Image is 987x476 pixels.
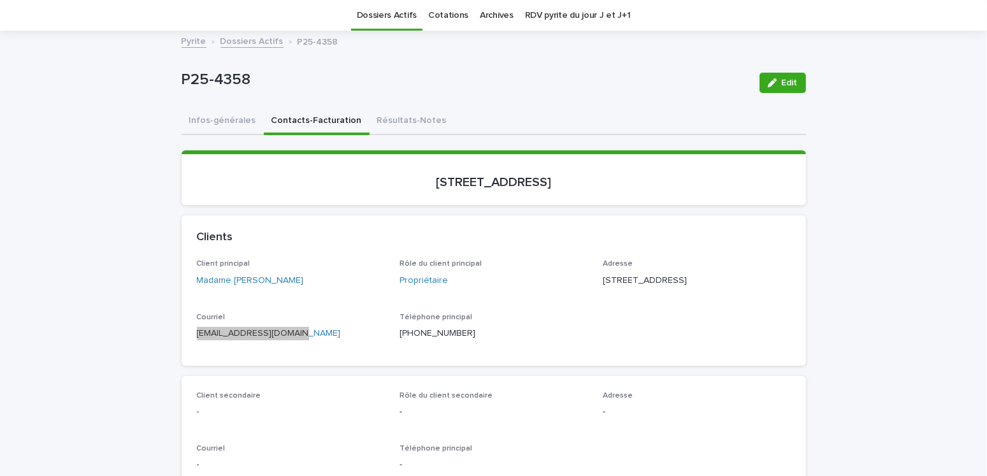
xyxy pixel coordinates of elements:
p: - [197,458,385,472]
span: Client secondaire [197,392,261,400]
span: Rôle du client secondaire [400,392,493,400]
a: Cotations [428,1,468,31]
p: - [400,405,587,419]
a: Archives [480,1,514,31]
p: P25-4358 [298,34,338,48]
a: Madame [PERSON_NAME] [197,274,304,287]
a: Propriétaire [400,274,448,287]
span: Téléphone principal [400,314,472,321]
p: - [400,458,587,472]
span: Rôle du client principal [400,260,482,268]
p: [PHONE_NUMBER] [400,327,587,340]
p: [STREET_ADDRESS] [197,175,791,190]
span: Client principal [197,260,250,268]
span: Edit [782,78,798,87]
span: Courriel [197,445,226,452]
a: [EMAIL_ADDRESS][DOMAIN_NAME] [197,329,341,338]
span: Courriel [197,314,226,321]
button: Edit [760,73,806,93]
a: RDV pyrite du jour J et J+1 [525,1,631,31]
p: [STREET_ADDRESS] [603,274,791,287]
a: Dossiers Actifs [357,1,417,31]
span: Adresse [603,392,633,400]
button: Infos-générales [182,108,264,135]
p: P25-4358 [182,71,749,89]
a: Dossiers Actifs [220,33,284,48]
button: Résultats-Notes [370,108,454,135]
button: Contacts-Facturation [264,108,370,135]
a: Pyrite [182,33,206,48]
span: Téléphone principal [400,445,472,452]
p: - [603,405,791,419]
h2: Clients [197,231,233,245]
p: - [197,405,385,419]
span: Adresse [603,260,633,268]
